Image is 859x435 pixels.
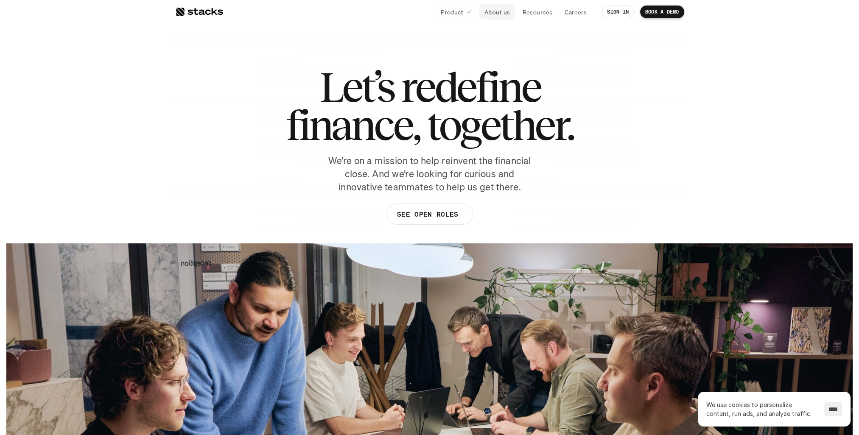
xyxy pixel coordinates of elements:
p: About us [484,8,510,17]
p: Product [441,8,463,17]
a: Careers [560,4,592,20]
p: We use cookies to personalize content, run ads, and analyze traffic. [706,400,816,418]
p: BOOK A DEMO [645,9,679,15]
p: SIGN IN [607,9,629,15]
a: BOOK A DEMO [640,6,684,18]
a: About us [479,4,515,20]
a: SIGN IN [602,6,634,18]
p: Careers [565,8,587,17]
h1: Let’s redefine finance, together. [286,68,574,144]
p: We’re on a mission to help reinvent the financial close. And we’re looking for curious and innova... [324,154,536,193]
p: Resources [522,8,552,17]
a: Resources [517,4,557,20]
p: SEE OPEN ROLES [397,208,458,220]
a: SEE OPEN ROLES [386,204,473,225]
